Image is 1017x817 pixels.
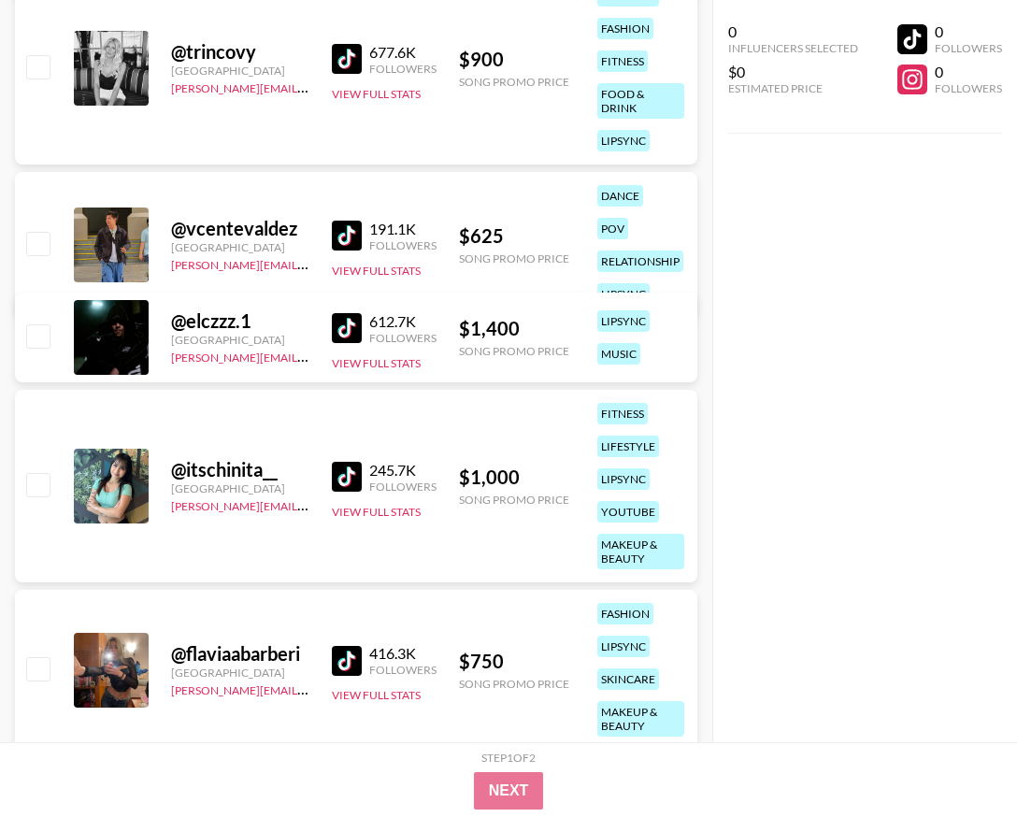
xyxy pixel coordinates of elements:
[332,44,362,74] img: TikTok
[597,343,640,365] div: music
[171,64,309,78] div: [GEOGRAPHIC_DATA]
[597,310,650,332] div: lipsync
[369,43,437,62] div: 677.6K
[369,331,437,345] div: Followers
[171,481,309,495] div: [GEOGRAPHIC_DATA]
[459,344,569,358] div: Song Promo Price
[332,221,362,251] img: TikTok
[597,603,653,624] div: fashion
[332,505,421,519] button: View Full Stats
[597,185,643,207] div: dance
[369,461,437,480] div: 245.7K
[459,48,569,71] div: $ 900
[171,309,309,333] div: @ elczzz.1
[459,251,569,265] div: Song Promo Price
[459,466,569,489] div: $ 1,000
[332,462,362,492] img: TikTok
[728,81,858,95] div: Estimated Price
[935,22,1002,41] div: 0
[171,217,309,240] div: @ vcentevaldez
[459,224,569,248] div: $ 625
[597,468,650,490] div: lipsync
[481,751,536,765] div: Step 1 of 2
[597,501,659,523] div: youtube
[369,480,437,494] div: Followers
[369,663,437,677] div: Followers
[597,636,650,657] div: lipsync
[924,724,995,795] iframe: Drift Widget Chat Controller
[332,264,421,278] button: View Full Stats
[332,87,421,101] button: View Full Stats
[369,644,437,663] div: 416.3K
[459,493,569,507] div: Song Promo Price
[369,312,437,331] div: 612.7K
[171,333,309,347] div: [GEOGRAPHIC_DATA]
[171,666,309,680] div: [GEOGRAPHIC_DATA]
[597,130,650,151] div: lipsync
[597,218,628,239] div: pov
[935,41,1002,55] div: Followers
[459,650,569,673] div: $ 750
[935,63,1002,81] div: 0
[171,680,448,697] a: [PERSON_NAME][EMAIL_ADDRESS][DOMAIN_NAME]
[935,81,1002,95] div: Followers
[459,677,569,691] div: Song Promo Price
[332,356,421,370] button: View Full Stats
[332,646,362,676] img: TikTok
[171,40,309,64] div: @ trincovy
[597,283,650,305] div: lipsync
[459,317,569,340] div: $ 1,400
[597,403,648,424] div: fitness
[171,240,309,254] div: [GEOGRAPHIC_DATA]
[597,668,659,690] div: skincare
[332,313,362,343] img: TikTok
[597,251,683,272] div: relationship
[728,41,858,55] div: Influencers Selected
[332,688,421,702] button: View Full Stats
[171,642,309,666] div: @ flaviaabarberi
[728,22,858,41] div: 0
[171,347,448,365] a: [PERSON_NAME][EMAIL_ADDRESS][DOMAIN_NAME]
[171,495,537,513] a: [PERSON_NAME][EMAIL_ADDRESS][PERSON_NAME][DOMAIN_NAME]
[597,18,653,39] div: fashion
[369,238,437,252] div: Followers
[474,772,544,810] button: Next
[597,701,684,737] div: makeup & beauty
[171,254,537,272] a: [PERSON_NAME][EMAIL_ADDRESS][PERSON_NAME][DOMAIN_NAME]
[459,75,569,89] div: Song Promo Price
[597,436,659,457] div: lifestyle
[171,458,309,481] div: @ itschinita__
[171,78,448,95] a: [PERSON_NAME][EMAIL_ADDRESS][DOMAIN_NAME]
[369,62,437,76] div: Followers
[597,50,648,72] div: fitness
[597,83,684,119] div: food & drink
[728,63,858,81] div: $0
[369,220,437,238] div: 191.1K
[597,534,684,569] div: makeup & beauty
